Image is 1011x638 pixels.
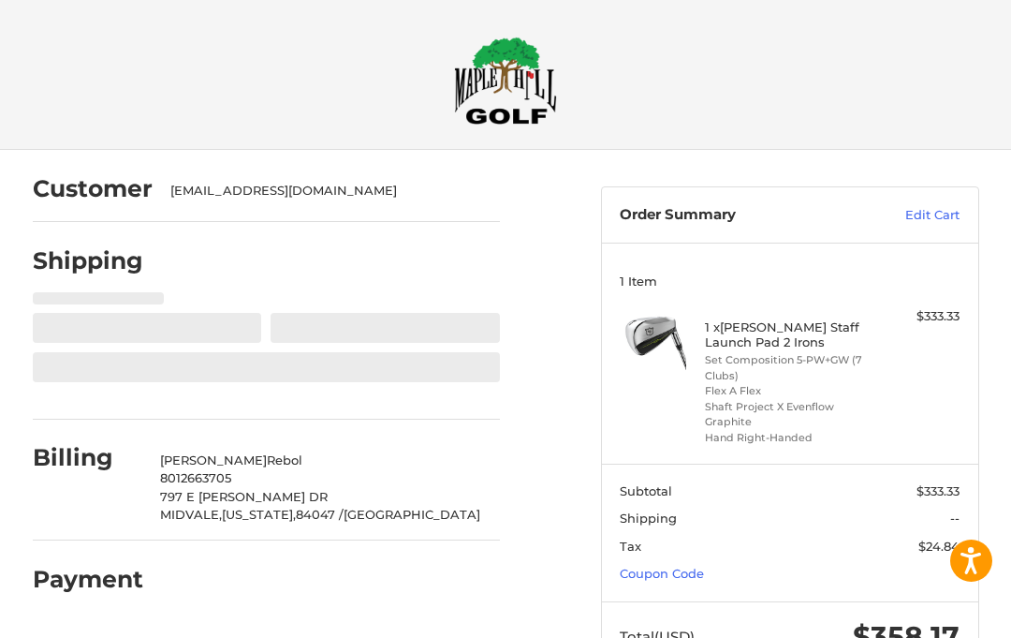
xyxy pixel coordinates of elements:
span: Shipping [620,511,677,526]
span: MIDVALE, [160,507,222,522]
span: $24.84 [918,539,960,554]
span: Tax [620,539,641,554]
h3: 1 Item [620,274,960,289]
h2: Billing [33,443,142,472]
span: Subtotal [620,483,672,498]
a: Edit Cart [851,206,960,225]
span: 797 E [PERSON_NAME] DR [160,489,328,504]
span: [US_STATE], [222,507,296,522]
h3: Order Summary [620,206,851,225]
span: 8012663705 [160,470,231,485]
li: Flex A Flex [705,383,871,399]
span: $333.33 [916,483,960,498]
li: Shaft Project X Evenflow Graphite [705,399,871,430]
div: $333.33 [874,307,960,326]
span: [PERSON_NAME] [160,453,267,467]
a: Coupon Code [620,566,704,581]
span: Rebol [267,453,302,467]
span: [GEOGRAPHIC_DATA] [344,507,480,522]
span: -- [950,511,960,526]
iframe: Gorgias live chat messenger [19,557,223,619]
li: Hand Right-Handed [705,430,871,446]
span: 84047 / [296,507,344,522]
img: Maple Hill Golf [454,37,557,125]
li: Set Composition 5-PW+GW (7 Clubs) [705,352,871,383]
h2: Shipping [33,246,143,275]
h2: Customer [33,174,153,203]
h4: 1 x [PERSON_NAME] Staff Launch Pad 2 Irons [705,319,871,350]
div: [EMAIL_ADDRESS][DOMAIN_NAME] [170,182,481,200]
